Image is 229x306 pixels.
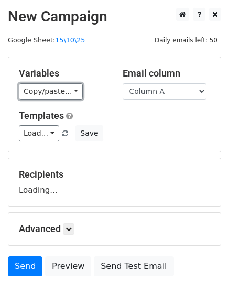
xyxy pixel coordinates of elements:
[123,68,211,79] h5: Email column
[19,68,107,79] h5: Variables
[19,169,210,196] div: Loading...
[19,110,64,121] a: Templates
[55,36,85,44] a: 15\10\25
[75,125,103,141] button: Save
[8,36,85,44] small: Google Sheet:
[19,125,59,141] a: Load...
[94,256,173,276] a: Send Test Email
[8,8,221,26] h2: New Campaign
[151,35,221,46] span: Daily emails left: 50
[151,36,221,44] a: Daily emails left: 50
[8,256,42,276] a: Send
[19,169,210,180] h5: Recipients
[19,83,83,100] a: Copy/paste...
[45,256,91,276] a: Preview
[19,223,210,235] h5: Advanced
